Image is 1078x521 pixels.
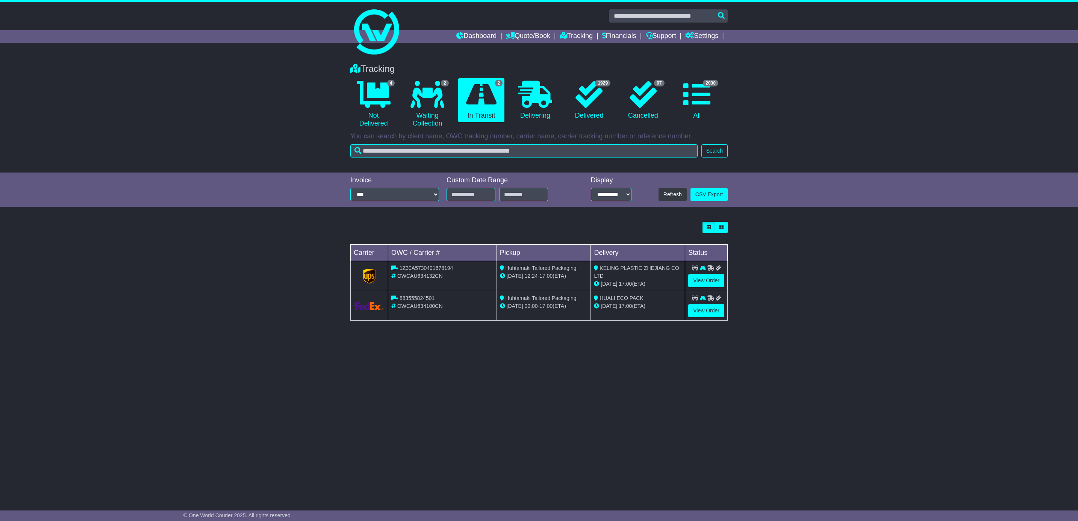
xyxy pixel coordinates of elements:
td: OWC / Carrier # [388,245,497,261]
span: 2030 [703,80,718,86]
a: 1929 Delivered [566,78,612,123]
span: KELING PLASTIC ZHEJIANG CO LTD [594,265,679,279]
span: 17:00 [539,273,553,279]
span: © One World Courier 2025. All rights reserved. [183,512,292,518]
div: - (ETA) [500,302,588,310]
div: Display [591,176,631,185]
a: CSV Export [690,188,728,201]
img: GetCarrierServiceLogo [355,302,383,310]
div: (ETA) [594,280,682,288]
span: 883555824501 [400,295,435,301]
span: 1929 [595,80,610,86]
a: 2 Waiting Collection [404,78,450,130]
div: (ETA) [594,302,682,310]
a: 2 In Transit [458,78,504,123]
span: OWCAU634132CN [397,273,443,279]
td: Pickup [497,245,591,261]
button: Search [701,144,728,158]
a: Quote/Book [506,30,550,43]
button: Refresh [659,188,687,201]
div: Invoice [350,176,439,185]
span: [DATE] [507,303,523,309]
p: You can search by client name, OWC tracking number, carrier name, carrier tracking number or refe... [350,132,728,141]
td: Carrier [351,245,388,261]
div: Tracking [347,64,731,74]
span: 2 [441,80,449,86]
a: Support [646,30,676,43]
span: 1Z30A5730491678194 [400,265,453,271]
span: 17:00 [619,303,632,309]
img: GetCarrierServiceLogo [363,269,376,284]
a: 2030 All [674,78,720,123]
span: HUALI ECO PACK [600,295,643,301]
a: 97 Cancelled [620,78,666,123]
a: Settings [685,30,718,43]
span: Huhtamaki Tailored Packaging [506,295,577,301]
div: Custom Date Range [447,176,567,185]
a: Tracking [560,30,593,43]
span: [DATE] [601,281,617,287]
span: [DATE] [507,273,523,279]
a: Delivering [512,78,558,123]
td: Delivery [591,245,685,261]
div: - (ETA) [500,272,588,280]
a: Financials [602,30,636,43]
a: Dashboard [456,30,497,43]
span: 12:24 [525,273,538,279]
span: OWCAU634100CN [397,303,443,309]
span: 17:00 [619,281,632,287]
span: 97 [654,80,664,86]
span: 2 [495,80,503,86]
a: View Order [688,274,724,287]
span: [DATE] [601,303,617,309]
td: Status [685,245,728,261]
span: 09:00 [525,303,538,309]
span: 4 [387,80,395,86]
a: View Order [688,304,724,317]
span: 17:00 [539,303,553,309]
a: 4 Not Delivered [350,78,397,130]
span: Huhtamaki Tailored Packaging [506,265,577,271]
